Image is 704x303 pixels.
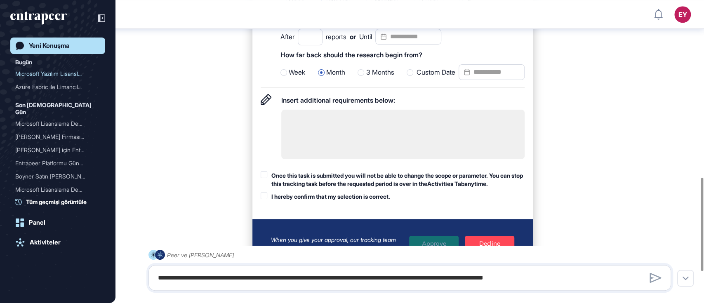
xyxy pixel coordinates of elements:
div: Abdi İbrahim İlaç Firmasının Başarılı Kullanım Örneği [15,130,100,143]
button: EY [674,6,691,23]
div: Decline [465,236,514,252]
div: Boyner Satın Alma Departmanı için Entrapeer Platformunun Agent Bazlı Katma Değer Çalışması [15,170,100,183]
div: entrapeer-logo [10,12,67,25]
div: Bugün [15,57,32,67]
div: Microsoft Yazılım Lisansl... [15,67,94,80]
a: Tüm geçmişi görüntüle [15,197,105,206]
div: [PERSON_NAME] için Entrape... [15,143,94,157]
div: Yeni Konuşma [29,42,69,49]
span: Month [326,67,345,78]
span: Tüm geçmişi görüntüle [26,197,87,206]
div: Microsoft Lisanslama Deği... [15,183,94,196]
div: Entrapeer Platformu Güncellemeleri ve LinkedIn Paylaşımlarını Takip Etme İsteği [15,157,100,170]
div: Microsoft Lisanslama Değişiklikleri Haftalık Bilgilendirme Talebi [15,117,100,130]
span: 3 Months [366,67,394,78]
div: Insert additional requirements below: [281,94,525,106]
div: Microsoft Yazılım Lisanslaması ve İlgili Gelişmelerin Haftalık Takibi [15,67,100,80]
div: Peer ve [PERSON_NAME] [167,250,234,260]
input: Datepicker input [459,64,525,80]
div: Microsoft Lisanslama Deği... [15,117,94,130]
div: [PERSON_NAME] Firması... [15,130,94,143]
b: or [350,32,356,42]
a: Panel [10,214,105,231]
a: Yeni Konuşma [10,38,105,54]
div: I hereby confirm that my selection is correct. [271,193,390,201]
div: Microsoft Lisanslama Değişiklikleri ile İlgili Günlük Haber İsteği [15,183,100,196]
div: Boyner Satın [PERSON_NAME] Departm... [15,170,94,183]
div: When you give your approval, our tracking team will start working with the parameters you set. [271,236,403,252]
span: Week [289,67,305,78]
div: How far back should the research begin from? [280,49,525,61]
div: Panel [29,219,45,226]
div: Son [DEMOGRAPHIC_DATA] Gün [15,100,100,117]
input: Datepicker input [375,29,441,45]
div: Entrapeer Platformu Günce... [15,157,94,170]
div: Azure Fabric ile Limancıl... [15,80,94,94]
div: Abdi İbrahim için Entrapeer Platformunun İlaç Sektörüne Özel Özellikleri [15,143,100,157]
strong: Activities Tab [427,180,464,187]
div: Custom Date [407,64,525,81]
a: Aktiviteler [10,234,105,251]
div: Azure Fabric ile Limancılık Sektöründe Veri Analizi ve Süreç Geliştirme Çalışmaları [15,80,100,94]
div: After reports Until [280,29,441,45]
div: Once this task is submitted you will not be able to change the scope or parameter. You can stop t... [271,171,525,188]
div: Aktiviteler [30,239,61,246]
